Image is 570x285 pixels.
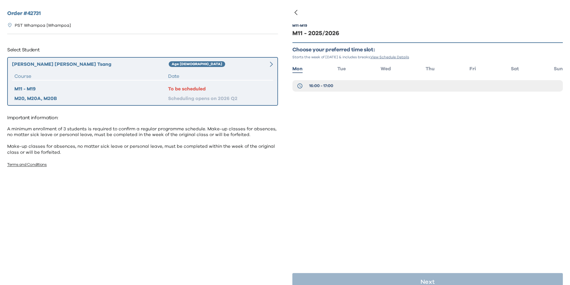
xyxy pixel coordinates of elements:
[7,163,47,167] a: Terms and Conditions
[309,83,333,89] span: 16:00 - 17:00
[292,80,563,92] button: 16:00 - 17:00
[292,47,563,53] p: Choose your preferred time slot:
[168,95,270,102] div: Scheduling opens on 2026 Q2
[7,126,278,156] p: A minimum enrollment of 3 students is required to confirm a regular programme schedule. Make-up c...
[469,66,476,71] span: Fri
[554,66,563,71] span: Sun
[381,66,391,71] span: Wed
[168,73,270,80] div: Date
[426,66,435,71] span: Thu
[292,66,303,71] span: Mon
[292,23,307,28] div: M11 - M19
[168,85,270,92] div: To be scheduled
[14,85,168,92] div: M11 - M19
[511,66,519,71] span: Sat
[15,23,71,29] p: PST Whampoa [Whampoa]
[14,73,168,80] div: Course
[169,61,225,67] div: Age [DEMOGRAPHIC_DATA]
[12,61,169,68] div: [PERSON_NAME] [PERSON_NAME] Tsang
[370,55,409,59] span: View Schedule Details
[292,55,563,59] p: Starts the week of [DATE] & includes breaks.
[7,10,278,18] h2: Order # 42731
[14,95,168,102] div: M20, M20A, M20B
[7,45,278,55] p: Select Student
[337,66,346,71] span: Tue
[292,29,563,38] div: M11 - 2025/2026
[7,113,278,123] p: Important information:
[421,279,435,285] p: Next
